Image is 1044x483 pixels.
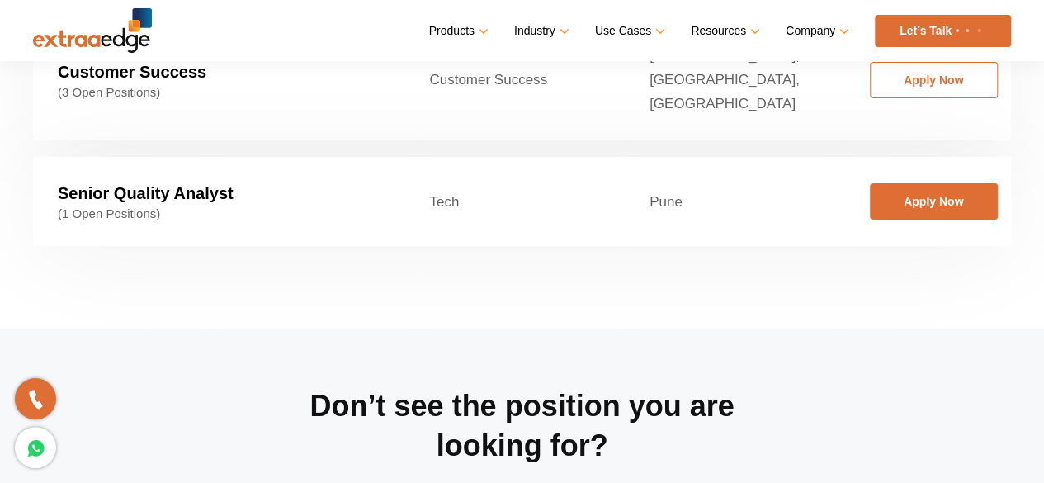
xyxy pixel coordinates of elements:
h2: Don’t see the position you are looking for? [275,386,770,466]
td: Pune [625,157,845,246]
a: Products [429,19,485,43]
td: Customer Success [404,19,625,140]
a: Company [786,19,846,43]
a: Apply Now [870,183,998,220]
td: [GEOGRAPHIC_DATA], [GEOGRAPHIC_DATA], [GEOGRAPHIC_DATA] [625,19,845,140]
strong: Senior Quality Analyst [58,184,234,202]
a: Apply Now [870,62,998,98]
a: Industry [514,19,566,43]
a: Let’s Talk [875,15,1011,47]
span: (1 Open Positions) [58,206,380,221]
strong: Customer Success [58,63,206,81]
a: Resources [691,19,757,43]
a: Use Cases [595,19,662,43]
td: Tech [404,157,625,246]
span: (3 Open Positions) [58,85,380,100]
